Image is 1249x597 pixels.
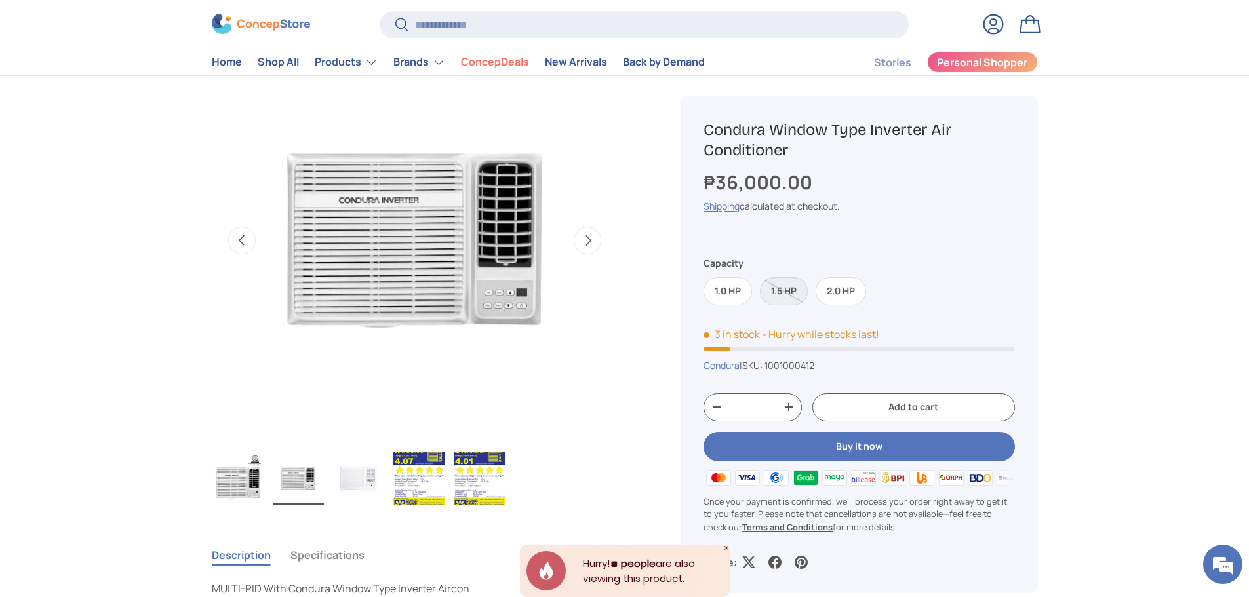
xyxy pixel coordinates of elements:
img: Condura Window Type Inverter Air Conditioner [212,452,264,505]
span: 3 in stock [704,327,760,341]
button: Add to cart [812,393,1014,421]
span: Personal Shopper [937,58,1027,68]
label: Sold out [760,277,808,305]
div: calculated at checkout. [704,200,1014,214]
img: ubp [907,468,936,488]
p: Once your payment is confirmed, we'll process your order right away to get it to you faster. Plea... [704,495,1014,533]
img: maya [820,468,849,488]
span: | [740,359,814,372]
img: condura-window-type-inverter-aircon-2hp-full-view-concepstore.ph [333,452,384,505]
img: grabpay [791,468,820,488]
img: bpi [879,468,907,488]
div: Chat with us now [68,73,220,90]
a: Condura [704,359,740,372]
img: Condura Window Type Inverter Air Conditioner [393,452,445,505]
div: Close [723,545,730,551]
media-gallery: Gallery Viewer [212,37,618,509]
a: Home [212,50,242,75]
span: 1001000412 [764,359,814,372]
a: Terms and Conditions [742,521,833,533]
strong: ₱36,000.00 [704,169,816,195]
img: metrobank [995,468,1023,488]
a: Back by Demand [623,50,705,75]
img: Condura Window Type Inverter Air Conditioner [454,452,505,505]
a: ConcepDeals [461,50,529,75]
p: - Hurry while stocks last! [762,327,879,341]
img: condura-window-type-inverter-aircon-full-view-concepstore.ph [273,452,324,505]
button: Description [212,540,271,570]
a: Shop All [258,50,299,75]
img: gcash [762,468,791,488]
img: visa [733,468,762,488]
img: billease [849,468,878,488]
span: SKU: [742,359,763,372]
a: Shipping [704,201,740,213]
div: Minimize live chat window [215,7,247,38]
nav: Secondary [843,49,1038,75]
img: bdo [966,468,995,488]
img: ConcepStore [212,14,310,35]
a: New Arrivals [545,50,607,75]
img: qrph [936,468,965,488]
summary: Brands [386,49,453,75]
legend: Capacity [704,256,743,270]
textarea: Type your message and hit 'Enter' [7,358,250,404]
button: Buy it now [704,432,1014,461]
nav: Primary [212,49,705,75]
h1: Condura Window Type Inverter Air Conditioner [704,120,1014,161]
a: Personal Shopper [927,52,1038,73]
img: master [704,468,732,488]
a: Stories [874,50,911,75]
button: Specifications [290,540,365,570]
summary: Products [307,49,386,75]
span: We're online! [76,165,181,298]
